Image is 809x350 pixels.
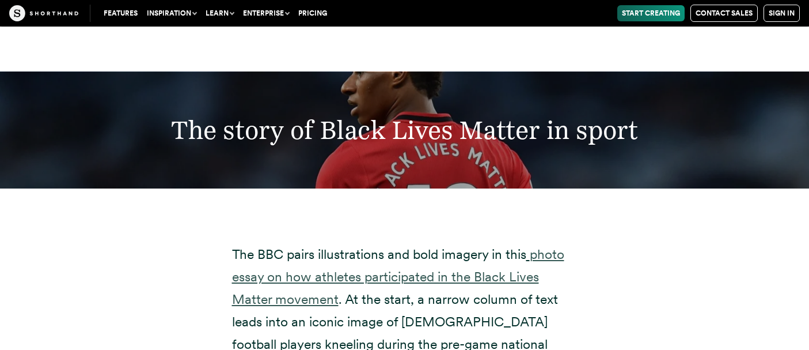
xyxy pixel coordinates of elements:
[201,5,238,21] button: Learn
[690,5,758,22] a: Contact Sales
[78,115,731,145] h2: The story of Black Lives Matter in sport
[9,5,78,21] img: The Craft
[764,5,800,22] a: Sign in
[232,246,564,307] a: photo essay on how athletes participated in the Black Lives Matter movement
[142,5,201,21] button: Inspiration
[238,5,294,21] button: Enterprise
[99,5,142,21] a: Features
[617,5,685,21] a: Start Creating
[294,5,332,21] a: Pricing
